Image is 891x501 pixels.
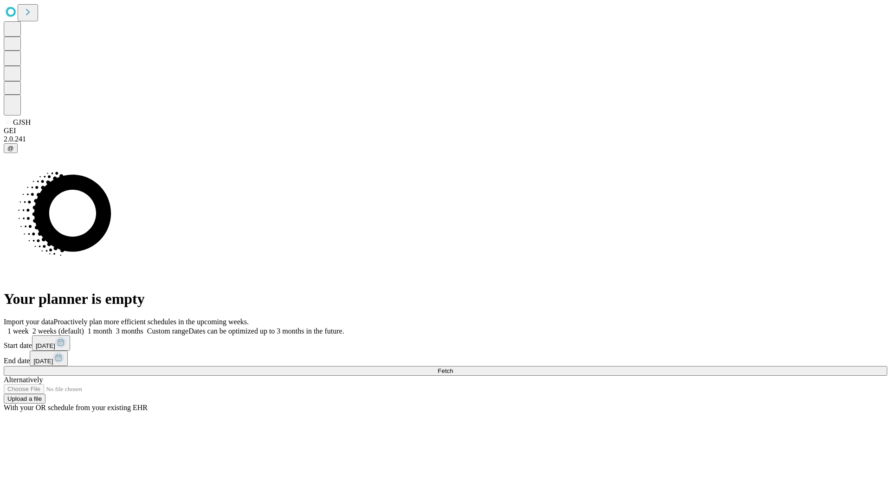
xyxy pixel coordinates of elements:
div: GEI [4,127,887,135]
span: 1 week [7,327,29,335]
h1: Your planner is empty [4,290,887,308]
button: [DATE] [32,335,70,351]
span: 2 weeks (default) [32,327,84,335]
div: Start date [4,335,887,351]
button: Fetch [4,366,887,376]
span: Import your data [4,318,54,326]
span: Dates can be optimized up to 3 months in the future. [188,327,344,335]
span: [DATE] [33,358,53,365]
div: 2.0.241 [4,135,887,143]
span: [DATE] [36,342,55,349]
span: @ [7,145,14,152]
button: Upload a file [4,394,45,404]
span: Custom range [147,327,188,335]
button: @ [4,143,18,153]
span: Alternatively [4,376,43,384]
span: 1 month [88,327,112,335]
span: Fetch [438,367,453,374]
span: 3 months [116,327,143,335]
span: With your OR schedule from your existing EHR [4,404,148,411]
button: [DATE] [30,351,68,366]
div: End date [4,351,887,366]
span: GJSH [13,118,31,126]
span: Proactively plan more efficient schedules in the upcoming weeks. [54,318,249,326]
